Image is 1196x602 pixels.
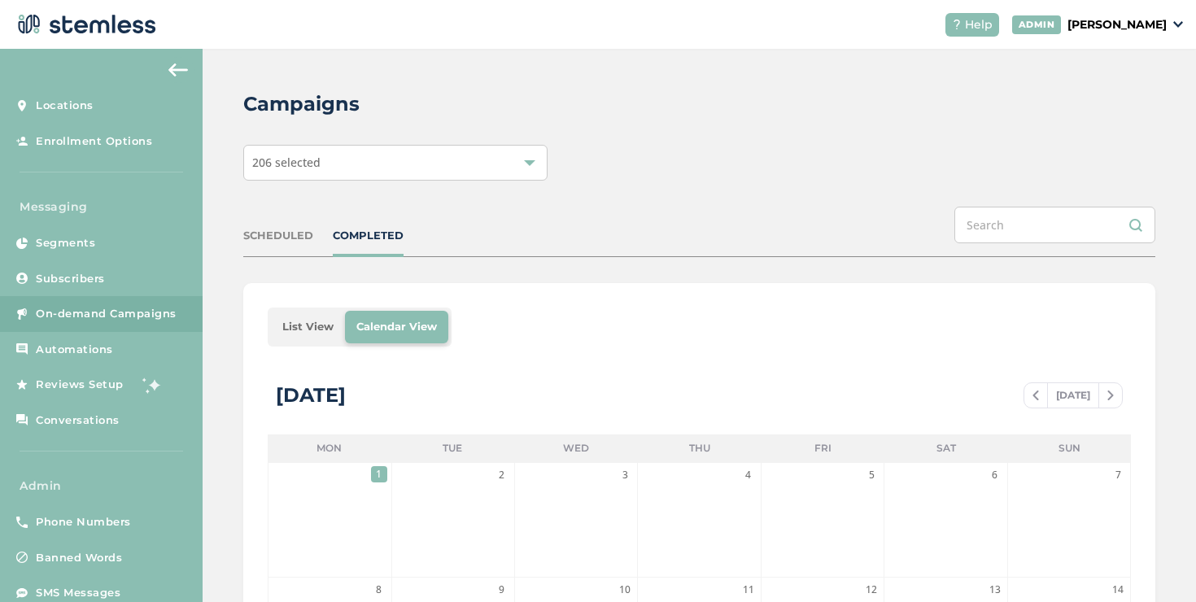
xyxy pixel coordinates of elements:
span: SMS Messages [36,585,120,601]
img: icon-arrow-back-accent-c549486e.svg [168,63,188,76]
h2: Campaigns [243,89,360,119]
span: Phone Numbers [36,514,131,530]
iframe: Chat Widget [1115,524,1196,602]
img: logo-dark-0685b13c.svg [13,8,156,41]
div: COMPLETED [333,228,404,244]
span: Enrollment Options [36,133,152,150]
span: On-demand Campaigns [36,306,177,322]
li: Calendar View [345,311,448,343]
span: Subscribers [36,271,105,287]
span: Segments [36,235,95,251]
span: 206 selected [252,155,321,170]
span: Help [965,16,993,33]
div: ADMIN [1012,15,1062,34]
span: Conversations [36,412,120,429]
div: SCHEDULED [243,228,313,244]
img: icon_down-arrow-small-66adaf34.svg [1173,21,1183,28]
span: Automations [36,342,113,358]
span: Banned Words [36,550,122,566]
input: Search [954,207,1155,243]
img: icon-help-white-03924b79.svg [952,20,962,29]
span: Reviews Setup [36,377,124,393]
p: [PERSON_NAME] [1067,16,1167,33]
img: glitter-stars-b7820f95.gif [136,369,168,401]
span: Locations [36,98,94,114]
li: List View [271,311,345,343]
